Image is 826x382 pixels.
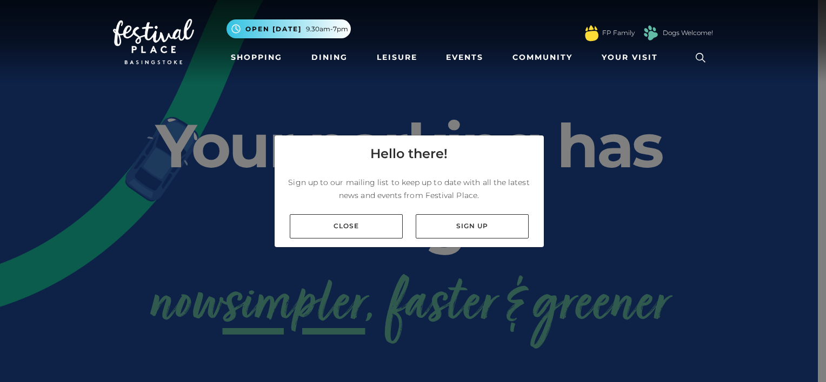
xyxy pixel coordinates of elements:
[370,144,448,163] h4: Hello there!
[307,47,352,67] a: Dining
[663,28,713,38] a: Dogs Welcome!
[283,176,535,202] p: Sign up to our mailing list to keep up to date with all the latest news and events from Festival ...
[227,19,351,38] button: Open [DATE] 9.30am-7pm
[245,24,302,34] span: Open [DATE]
[597,47,668,67] a: Your Visit
[416,214,529,238] a: Sign up
[372,47,422,67] a: Leisure
[290,214,403,238] a: Close
[227,47,287,67] a: Shopping
[113,19,194,64] img: Festival Place Logo
[442,47,488,67] a: Events
[508,47,577,67] a: Community
[602,28,635,38] a: FP Family
[306,24,348,34] span: 9.30am-7pm
[602,52,658,63] span: Your Visit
